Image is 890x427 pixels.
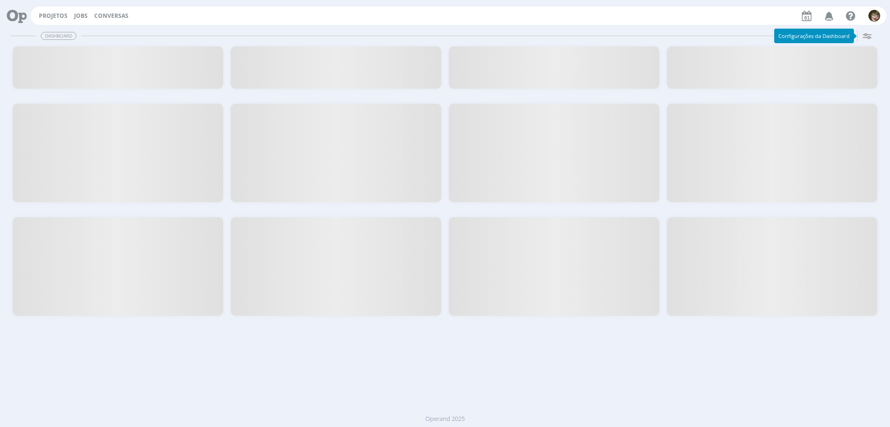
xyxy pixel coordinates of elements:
button: Jobs [71,12,91,20]
a: Jobs [74,12,88,20]
div: Configurações da Dashboard [774,29,854,43]
a: Conversas [94,12,128,20]
button: Projetos [36,12,70,20]
img: K [868,10,880,22]
button: K [868,8,881,24]
span: Dashboard [41,32,76,40]
button: Conversas [91,12,131,20]
a: Projetos [39,12,68,20]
